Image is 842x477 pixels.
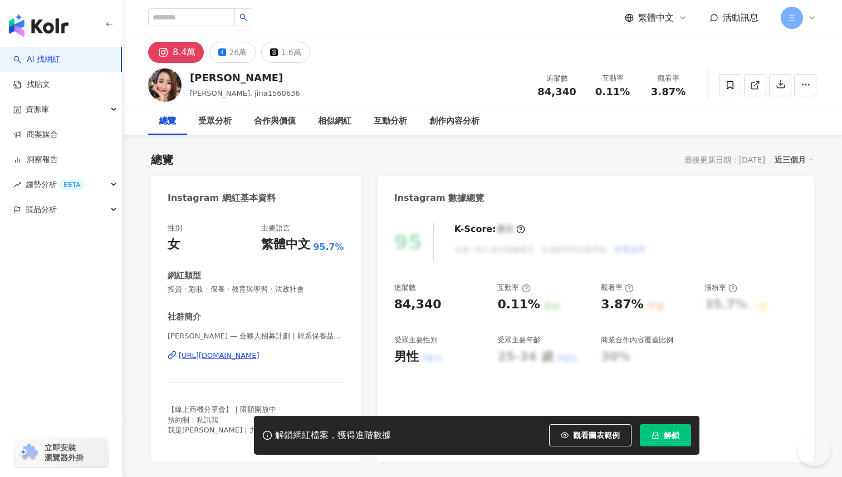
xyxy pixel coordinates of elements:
[591,73,634,84] div: 互動率
[159,115,176,128] div: 總覽
[239,13,247,21] span: search
[647,73,689,84] div: 觀看率
[168,331,344,341] span: [PERSON_NAME] — 合夥人招募計劃 | 韓系保養品創業機會 | 和我一起打造全球事業 | jina1560636
[664,431,679,440] span: 解鎖
[497,335,541,345] div: 受眾主要年齡
[704,283,737,293] div: 漲粉率
[313,241,344,253] span: 95.7%
[14,437,108,468] a: chrome extension立即安裝 瀏覽器外掛
[148,42,204,63] button: 8.4萬
[394,348,419,366] div: 男性
[261,223,290,233] div: 主要語言
[281,45,301,60] div: 1.6萬
[595,86,630,97] span: 0.11%
[26,197,57,222] span: 競品分析
[497,283,530,293] div: 互動率
[26,97,49,122] span: 資源庫
[684,155,765,164] div: 最後更新日期：[DATE]
[318,115,351,128] div: 相似網紅
[13,129,58,140] a: 商案媒合
[573,431,620,440] span: 觀看圖表範例
[394,296,442,313] div: 84,340
[190,71,300,85] div: [PERSON_NAME]
[394,283,416,293] div: 追蹤數
[275,430,391,441] div: 解鎖網紅檔案，獲得進階數據
[59,179,85,190] div: BETA
[601,296,643,313] div: 3.87%
[394,192,484,204] div: Instagram 數據總覽
[454,223,525,235] div: K-Score :
[254,115,296,128] div: 合作與價值
[151,152,173,168] div: 總覽
[788,12,796,24] span: 三
[168,351,344,361] a: [URL][DOMAIN_NAME]
[640,424,691,446] button: 解鎖
[374,115,407,128] div: 互動分析
[775,153,814,167] div: 近三個月
[13,181,21,189] span: rise
[638,12,674,24] span: 繁體中文
[536,73,578,84] div: 追蹤數
[549,424,631,446] button: 觀看圖表範例
[601,283,634,293] div: 觀看率
[601,335,673,345] div: 商業合作內容覆蓋比例
[209,42,256,63] button: 26萬
[190,89,300,97] span: [PERSON_NAME], jina1560636
[429,115,479,128] div: 創作內容分析
[173,45,195,60] div: 8.4萬
[652,431,659,439] span: lock
[723,12,758,23] span: 活動訊息
[18,444,40,461] img: chrome extension
[13,54,60,65] a: searchAI 找網紅
[148,68,182,102] img: KOL Avatar
[26,172,85,197] span: 趨勢分析
[9,14,68,37] img: logo
[168,236,180,253] div: 女
[198,115,232,128] div: 受眾分析
[45,442,84,463] span: 立即安裝 瀏覽器外掛
[168,311,201,323] div: 社群簡介
[261,236,310,253] div: 繁體中文
[179,351,260,361] div: [URL][DOMAIN_NAME]
[394,335,438,345] div: 受眾主要性別
[168,192,276,204] div: Instagram 網紅基本資料
[537,86,576,97] span: 84,340
[168,270,201,282] div: 網紅類型
[168,284,344,294] span: 投資 · 彩妝 · 保養 · 教育與學習 · 法政社會
[168,223,182,233] div: 性別
[13,154,58,165] a: 洞察報告
[497,296,540,313] div: 0.11%
[261,42,310,63] button: 1.6萬
[229,45,247,60] div: 26萬
[651,86,686,97] span: 3.87%
[13,79,50,90] a: 找貼文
